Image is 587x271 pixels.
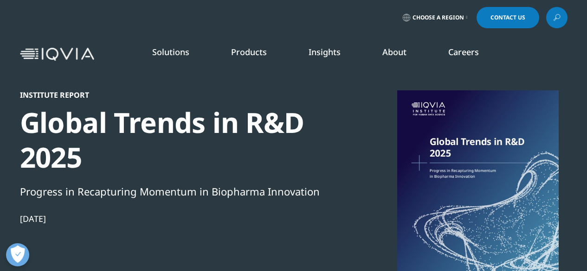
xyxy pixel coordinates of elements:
span: Contact Us [490,15,525,20]
div: Global Trends in R&D 2025 [20,105,338,175]
div: [DATE] [20,213,338,224]
div: Institute Report [20,90,338,100]
a: About [382,46,406,57]
button: Open Preferences [6,243,29,266]
a: Contact Us [477,7,539,28]
span: Choose a Region [413,14,464,21]
a: Careers [448,46,479,57]
img: IQVIA Healthcare Information Technology and Pharma Clinical Research Company [20,48,94,61]
a: Solutions [152,46,189,57]
nav: Primary [98,32,568,76]
a: Products [231,46,267,57]
div: Progress in Recapturing Momentum in Biopharma Innovation [20,183,338,199]
a: Insights [309,46,341,57]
